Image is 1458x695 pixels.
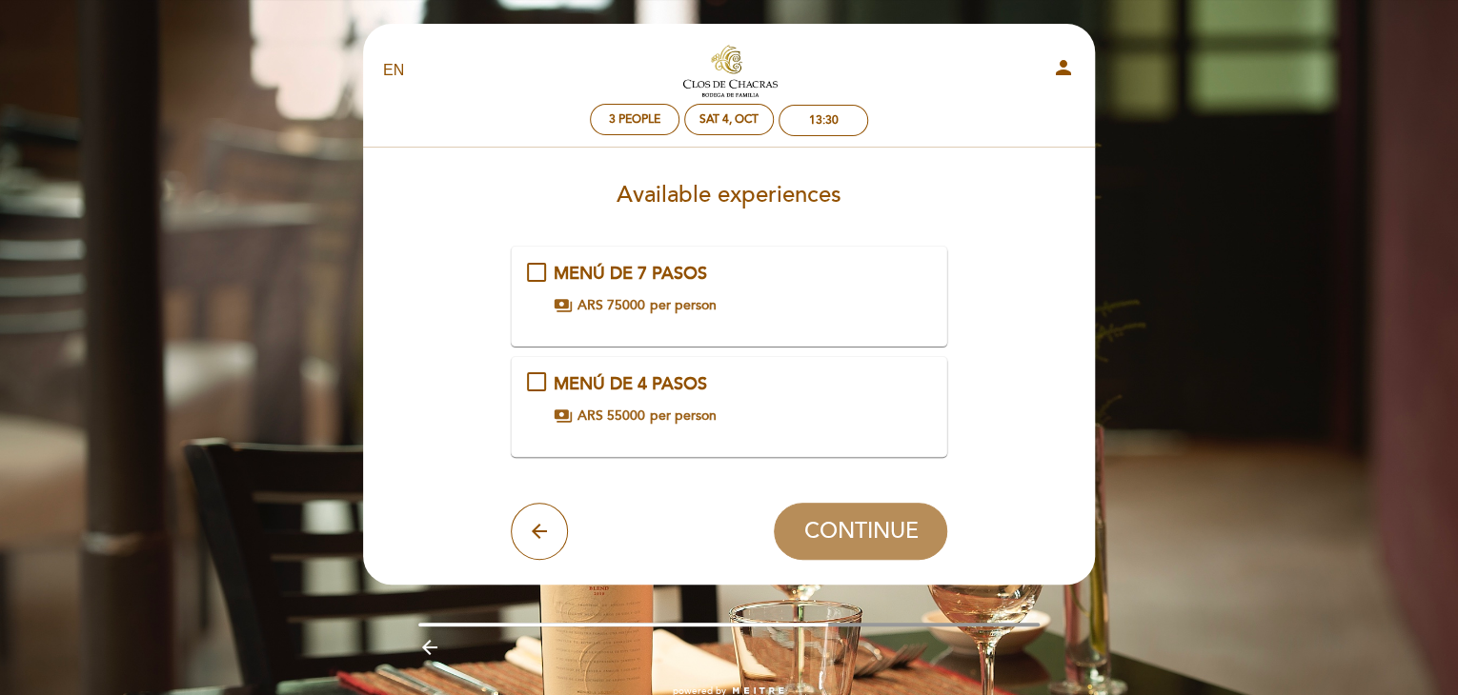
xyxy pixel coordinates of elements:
span: 3 people [609,112,660,127]
md-checkbox: MENÚ DE 7 PASOS payments ARS 75000 per person [527,262,932,315]
span: MENÚ DE 7 PASOS [554,263,707,284]
i: arrow_backward [418,636,441,659]
span: per person [650,296,717,315]
span: payments [554,407,573,426]
button: CONTINUE [774,503,947,560]
span: Available experiences [617,181,841,208]
i: person [1052,56,1075,79]
span: CONTINUE [803,518,918,545]
span: payments [554,296,573,315]
span: per person [650,407,717,426]
span: ARS 55000 [577,407,645,426]
div: 13:30 [809,113,839,128]
md-checkbox: MENÚ DE 4 PASOS payments ARS 55000 per person [527,372,932,426]
div: Sat 4, Oct [699,112,759,127]
span: ARS 75000 [577,296,645,315]
i: arrow_back [528,520,551,543]
a: Clos Restó [610,45,848,97]
span: MENÚ DE 4 PASOS [554,373,707,394]
button: person [1052,56,1075,86]
button: arrow_back [511,503,568,560]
